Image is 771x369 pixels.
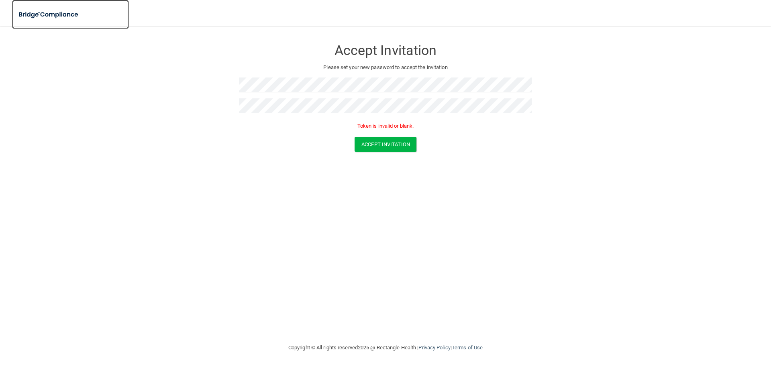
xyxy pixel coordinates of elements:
[452,345,483,351] a: Terms of Use
[418,345,450,351] a: Privacy Policy
[245,63,526,72] p: Please set your new password to accept the invitation
[355,137,416,152] button: Accept Invitation
[239,43,532,58] h3: Accept Invitation
[12,6,86,23] img: bridge_compliance_login_screen.278c3ca4.svg
[239,335,532,361] div: Copyright © All rights reserved 2025 @ Rectangle Health | |
[239,121,532,131] p: Token is invalid or blank.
